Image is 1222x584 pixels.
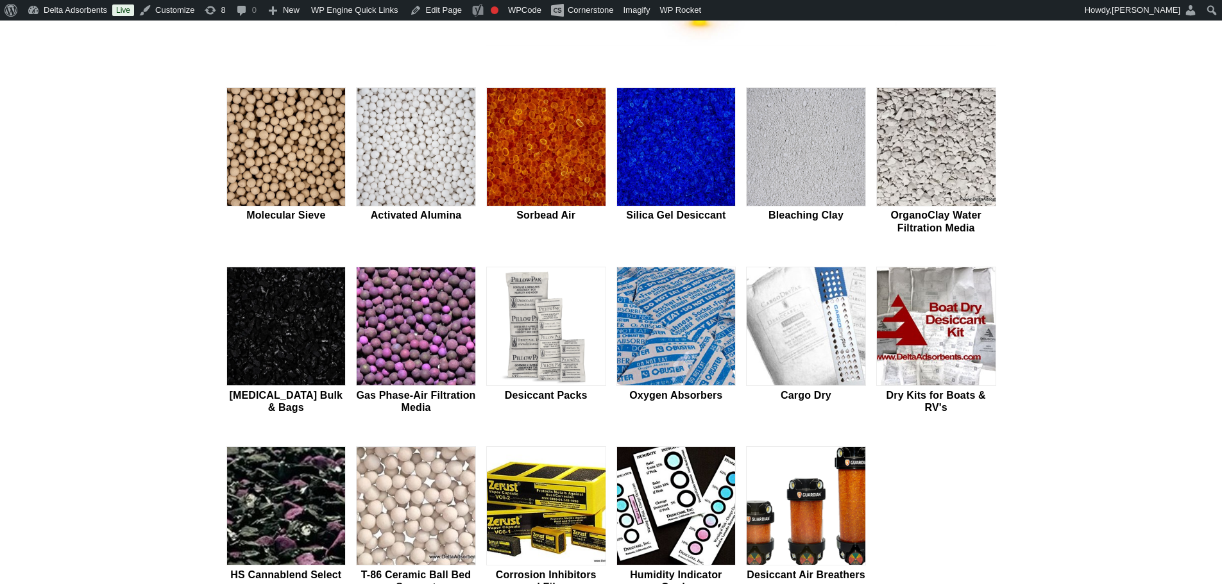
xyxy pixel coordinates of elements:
a: Live [112,4,134,16]
h2: Activated Alumina [356,209,476,221]
h2: Gas Phase-Air Filtration Media [356,389,476,413]
h2: Bleaching Clay [746,209,866,221]
h2: HS Cannablend Select [226,569,346,581]
a: Sorbead Air [486,87,606,236]
a: Oxygen Absorbers [616,267,736,415]
a: Silica Gel Desiccant [616,87,736,236]
h2: Cargo Dry [746,389,866,401]
a: Activated Alumina [356,87,476,236]
a: Cargo Dry [746,267,866,415]
a: OrganoClay Water Filtration Media [876,87,996,236]
h2: [MEDICAL_DATA] Bulk & Bags [226,389,346,413]
h2: OrganoClay Water Filtration Media [876,209,996,233]
a: Bleaching Clay [746,87,866,236]
h2: Dry Kits for Boats & RV's [876,389,996,413]
h2: Molecular Sieve [226,209,346,221]
a: [MEDICAL_DATA] Bulk & Bags [226,267,346,415]
h2: Silica Gel Desiccant [616,209,736,221]
h2: Oxygen Absorbers [616,389,736,401]
a: Gas Phase-Air Filtration Media [356,267,476,415]
h2: Desiccant Air Breathers [746,569,866,581]
h2: Sorbead Air [486,209,606,221]
a: Desiccant Packs [486,267,606,415]
a: Dry Kits for Boats & RV's [876,267,996,415]
div: Focus keyphrase not set [491,6,498,14]
h2: Desiccant Packs [486,389,606,401]
a: Molecular Sieve [226,87,346,236]
span: [PERSON_NAME] [1112,5,1180,15]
